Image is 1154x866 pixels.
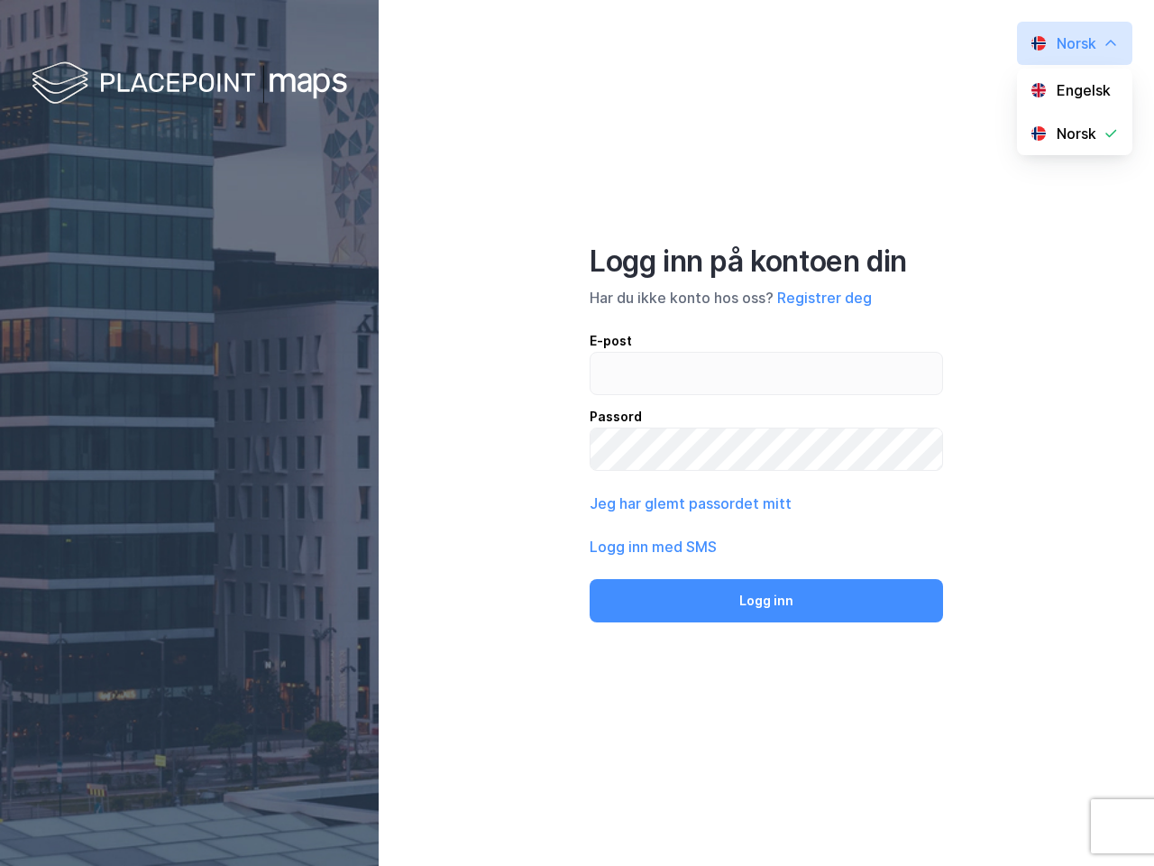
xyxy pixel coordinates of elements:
[1064,779,1154,866] iframe: Chat Widget
[590,287,943,309] div: Har du ikke konto hos oss?
[777,287,872,309] button: Registrer deg
[590,406,943,428] div: Passord
[1057,123,1096,144] div: Norsk
[590,493,792,514] button: Jeg har glemt passordet mitt
[1057,32,1096,54] div: Norsk
[590,330,943,352] div: E-post
[590,244,943,280] div: Logg inn på kontoen din
[32,58,347,111] img: logo-white.f07954bde2210d2a523dddb988cd2aa7.svg
[1057,79,1111,101] div: Engelsk
[590,579,943,622] button: Logg inn
[590,536,717,557] button: Logg inn med SMS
